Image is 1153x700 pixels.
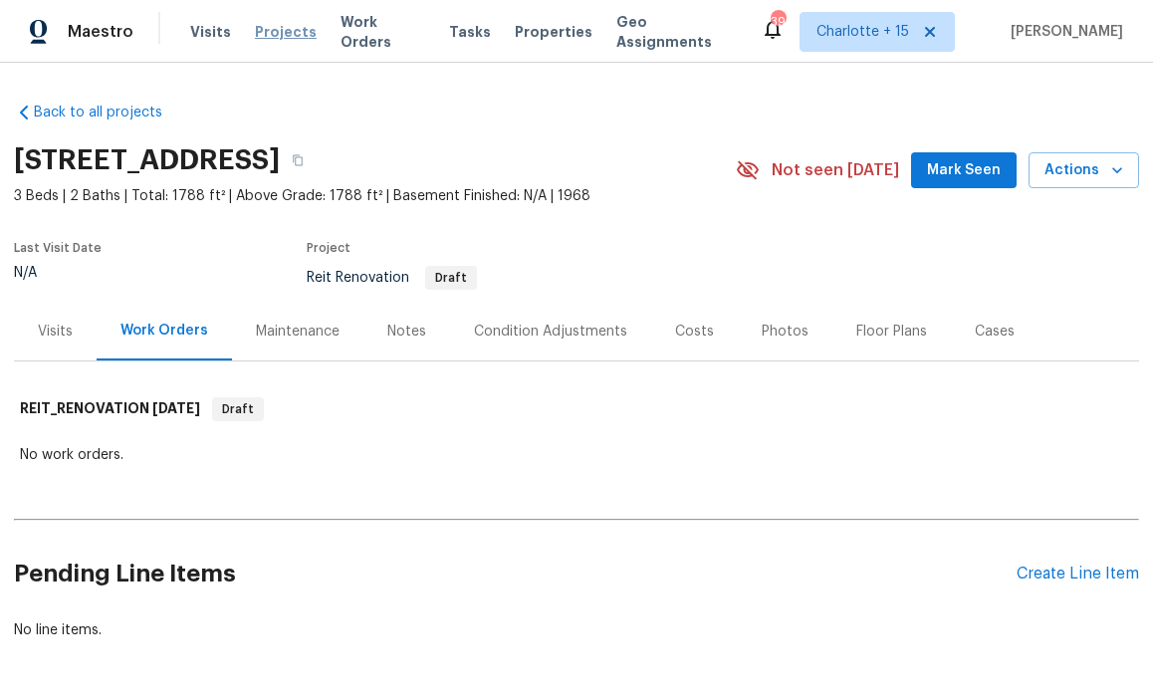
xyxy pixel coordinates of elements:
span: [DATE] [152,401,200,415]
div: 394 [771,12,785,32]
span: 3 Beds | 2 Baths | Total: 1788 ft² | Above Grade: 1788 ft² | Basement Finished: N/A | 1968 [14,186,736,206]
span: Mark Seen [927,158,1001,183]
div: Costs [675,322,714,342]
span: Not seen [DATE] [772,160,899,180]
div: Photos [762,322,808,342]
div: No line items. [14,620,1139,640]
h2: [STREET_ADDRESS] [14,150,280,170]
button: Actions [1029,152,1139,189]
div: Visits [38,322,73,342]
div: N/A [14,266,102,280]
span: Tasks [449,25,491,39]
div: REIT_RENOVATION [DATE]Draft [14,377,1139,441]
span: Reit Renovation [307,271,477,285]
div: Create Line Item [1017,565,1139,583]
div: No work orders. [20,445,1133,465]
span: Last Visit Date [14,242,102,254]
div: Maintenance [256,322,340,342]
div: Cases [975,322,1015,342]
h2: Pending Line Items [14,528,1017,620]
div: Notes [387,322,426,342]
button: Copy Address [280,142,316,178]
div: Floor Plans [856,322,927,342]
div: Work Orders [120,321,208,341]
span: Projects [255,22,317,42]
span: Maestro [68,22,133,42]
span: Draft [427,272,475,284]
span: Work Orders [341,12,425,52]
span: Project [307,242,350,254]
span: Actions [1044,158,1123,183]
button: Mark Seen [911,152,1017,189]
h6: REIT_RENOVATION [20,397,200,421]
span: Draft [214,399,262,419]
span: Visits [190,22,231,42]
span: Charlotte + 15 [816,22,909,42]
a: Back to all projects [14,103,205,122]
span: [PERSON_NAME] [1003,22,1123,42]
div: Condition Adjustments [474,322,627,342]
span: Geo Assignments [616,12,737,52]
span: Properties [515,22,592,42]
